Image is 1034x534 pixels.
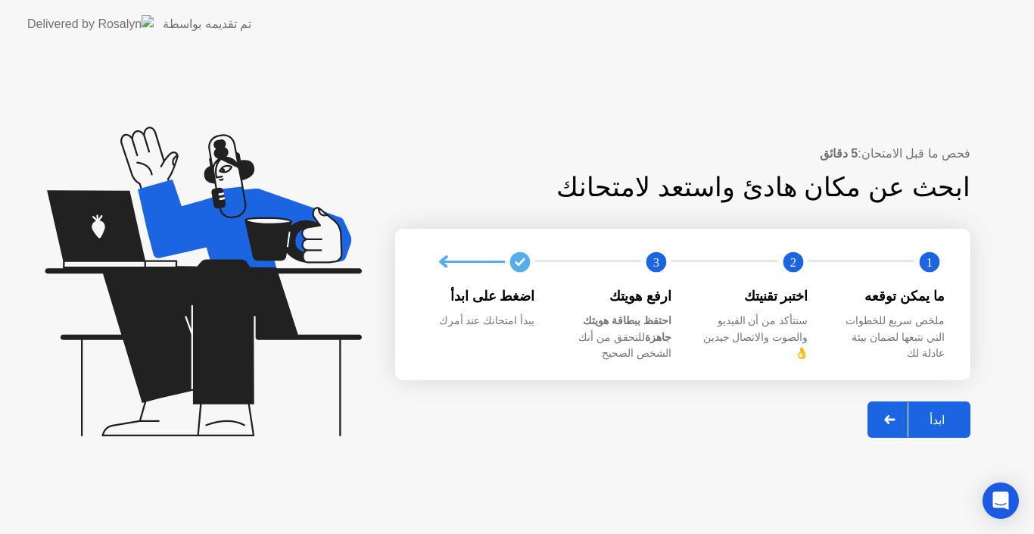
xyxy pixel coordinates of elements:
[820,147,858,160] b: 5 دقائق
[395,145,970,163] div: فحص ما قبل الامتحان:
[163,15,251,33] div: تم تقديمه بواسطة
[422,286,535,306] div: اضغط على ابدأ
[833,286,945,306] div: ما يمكن توقعه
[927,255,933,269] text: 1
[559,286,672,306] div: ارفع هويتك
[422,313,535,329] div: يبدأ امتحانك عند أمرك
[696,286,808,306] div: اختبر تقنيتك
[27,15,154,33] img: Delivered by Rosalyn
[908,413,966,427] div: ابدأ
[559,313,672,362] div: للتحقق من أنك الشخص الصحيح
[583,314,671,343] b: احتفظ ببطاقة هويتك جاهزة
[790,255,796,269] text: 2
[833,313,945,362] div: ملخص سريع للخطوات التي نتبعها لضمان بيئة عادلة لك
[438,167,971,208] div: ابحث عن مكان هادئ واستعد لامتحانك
[983,482,1019,519] div: Open Intercom Messenger
[653,255,659,269] text: 3
[867,401,970,438] button: ابدأ
[696,313,808,362] div: سنتأكد من أن الفيديو والصوت والاتصال جيدين 👌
